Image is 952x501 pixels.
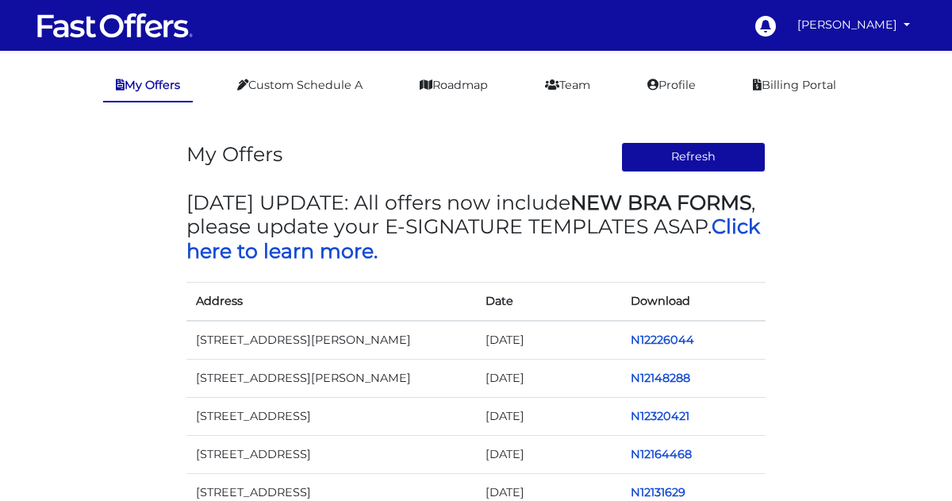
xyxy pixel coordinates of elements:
[570,191,751,214] strong: NEW BRA FORMS
[103,70,193,102] a: My Offers
[631,485,685,499] a: N12131629
[186,359,476,397] td: [STREET_ADDRESS][PERSON_NAME]
[476,435,621,473] td: [DATE]
[631,409,689,423] a: N12320421
[621,282,766,321] th: Download
[186,282,476,321] th: Address
[186,435,476,473] td: [STREET_ADDRESS]
[635,70,708,101] a: Profile
[186,214,760,262] a: Click here to learn more.
[476,359,621,397] td: [DATE]
[621,142,766,172] button: Refresh
[186,321,476,360] td: [STREET_ADDRESS][PERSON_NAME]
[476,397,621,435] td: [DATE]
[186,142,282,166] h3: My Offers
[740,70,849,101] a: Billing Portal
[631,447,692,461] a: N12164468
[631,333,694,347] a: N12226044
[476,321,621,360] td: [DATE]
[186,191,766,263] h3: [DATE] UPDATE: All offers now include , please update your E-SIGNATURE TEMPLATES ASAP.
[476,282,621,321] th: Date
[225,70,375,101] a: Custom Schedule A
[186,397,476,435] td: [STREET_ADDRESS]
[532,70,603,101] a: Team
[631,371,690,385] a: N12148288
[407,70,501,101] a: Roadmap
[791,10,916,40] a: [PERSON_NAME]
